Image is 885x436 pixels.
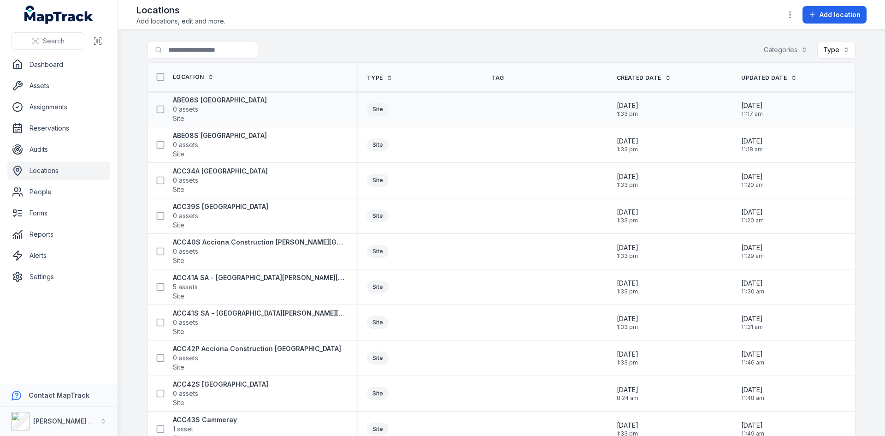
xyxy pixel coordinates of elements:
div: Site [367,138,389,151]
span: Site [173,327,184,336]
span: [DATE] [741,421,764,430]
a: Dashboard [7,55,110,74]
span: 0 assets [173,318,198,327]
span: 0 assets [173,353,198,363]
time: 3/24/2025, 1:33:29 PM [617,137,638,153]
span: 11:48 am [741,394,764,402]
span: [DATE] [617,314,638,323]
span: 11:29 am [741,252,764,260]
span: [DATE] [617,101,638,110]
span: [DATE] [617,208,638,217]
a: Settings [7,268,110,286]
div: Site [367,316,389,329]
span: Type [367,74,383,82]
time: 6/5/2025, 11:48:10 AM [741,385,764,402]
span: 1:33 pm [617,110,638,118]
span: [DATE] [741,101,763,110]
a: Updated Date [741,74,797,82]
span: Search [43,36,65,46]
div: Site [367,174,389,187]
strong: ACC41A SA - [GEOGRAPHIC_DATA][PERSON_NAME][PERSON_NAME] [173,273,345,282]
span: 0 assets [173,140,198,149]
a: Location [173,73,214,81]
span: Tag [492,74,504,82]
a: Created Date [617,74,672,82]
span: Site [173,363,184,372]
time: 3/24/2025, 1:33:29 PM [617,208,638,224]
a: Type [367,74,393,82]
button: Search [11,32,85,50]
a: Audits [7,140,110,159]
span: [DATE] [741,279,764,288]
span: 1:33 pm [617,181,638,189]
time: 6/5/2025, 11:30:36 AM [741,279,764,295]
span: [DATE] [617,421,638,430]
span: Add locations, edit and more. [136,17,225,26]
time: 6/5/2025, 11:20:02 AM [741,172,764,189]
strong: ACC42P Acciona Construction [GEOGRAPHIC_DATA] [173,344,341,353]
span: 1:33 pm [617,323,638,331]
time: 6/5/2025, 8:24:55 AM [617,385,638,402]
span: Location [173,73,204,81]
strong: ACC42S [GEOGRAPHIC_DATA] [173,380,268,389]
span: 11:17 am [741,110,763,118]
div: Site [367,245,389,258]
span: 5 assets [173,282,198,292]
a: ACC42P Acciona Construction [GEOGRAPHIC_DATA]0 assetsSite [173,344,341,372]
span: Site [173,256,184,265]
time: 6/5/2025, 11:18:17 AM [741,137,763,153]
span: [DATE] [617,172,638,181]
strong: [PERSON_NAME] Group [33,417,109,425]
span: Created Date [617,74,661,82]
a: ACC41A SA - [GEOGRAPHIC_DATA][PERSON_NAME][PERSON_NAME]5 assetsSite [173,273,345,301]
span: Site [173,398,184,407]
a: ABE06S [GEOGRAPHIC_DATA]0 assetsSite [173,96,267,123]
strong: ACC39S [GEOGRAPHIC_DATA] [173,202,268,211]
span: [DATE] [741,243,764,252]
span: 0 assets [173,389,198,398]
time: 3/24/2025, 1:33:29 PM [617,243,638,260]
span: 11:46 am [741,359,764,366]
a: Forms [7,204,110,222]
span: 8:24 am [617,394,638,402]
span: 1 asset [173,424,193,434]
button: Type [817,41,855,59]
span: [DATE] [741,314,763,323]
a: People [7,183,110,201]
div: Site [367,209,389,222]
a: Alerts [7,246,110,265]
span: 11:20 am [741,181,764,189]
strong: Contact MapTrack [29,391,89,399]
div: Site [367,352,389,364]
time: 6/5/2025, 11:31:05 AM [741,314,763,331]
time: 6/5/2025, 11:29:53 AM [741,243,764,260]
span: 1:33 pm [617,288,638,295]
span: [DATE] [617,385,638,394]
span: 1:33 pm [617,217,638,224]
span: 11:30 am [741,288,764,295]
time: 3/24/2025, 1:33:29 PM [617,279,638,295]
a: ACC41S SA - [GEOGRAPHIC_DATA][PERSON_NAME][PERSON_NAME]0 assetsSite [173,309,345,336]
time: 6/5/2025, 11:17:38 AM [741,101,763,118]
a: ACC34A [GEOGRAPHIC_DATA]0 assetsSite [173,167,268,194]
a: Locations [7,161,110,180]
strong: ACC40S Acciona Construction [PERSON_NAME][GEOGRAPHIC_DATA][PERSON_NAME] [173,238,345,247]
span: 11:18 am [741,146,763,153]
a: Reservations [7,119,110,137]
span: Site [173,292,184,301]
span: [DATE] [741,172,764,181]
a: ACC39S [GEOGRAPHIC_DATA]0 assetsSite [173,202,268,230]
time: 6/5/2025, 11:46:58 AM [741,350,764,366]
span: Site [173,114,184,123]
span: [DATE] [741,137,763,146]
a: ABE08S [GEOGRAPHIC_DATA]0 assetsSite [173,131,267,159]
a: Assets [7,77,110,95]
span: 0 assets [173,247,198,256]
span: 11:20 am [741,217,764,224]
span: Add location [820,10,861,19]
div: Site [367,281,389,293]
div: Site [367,387,389,400]
div: Site [367,423,389,436]
span: [DATE] [741,350,764,359]
a: Assignments [7,98,110,116]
